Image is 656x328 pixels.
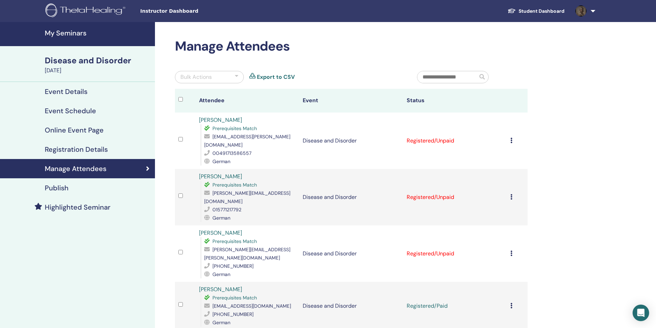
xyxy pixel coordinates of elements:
a: [PERSON_NAME] [199,286,242,293]
span: German [212,158,230,165]
span: Prerequisites Match [212,238,257,244]
h4: Online Event Page [45,126,104,134]
a: [PERSON_NAME] [199,173,242,180]
td: Disease and Disorder [299,225,403,282]
h4: Event Schedule [45,107,96,115]
span: [EMAIL_ADDRESS][PERSON_NAME][DOMAIN_NAME] [204,134,290,148]
div: Open Intercom Messenger [633,305,649,321]
div: [DATE] [45,66,151,75]
h4: Registration Details [45,145,108,154]
img: default.jpg [575,6,586,17]
span: German [212,271,230,277]
img: graduation-cap-white.svg [508,8,516,14]
h4: Highlighted Seminar [45,203,111,211]
td: Disease and Disorder [299,113,403,169]
a: Export to CSV [257,73,295,81]
span: 015771217792 [212,207,241,213]
th: Status [403,89,507,113]
h4: My Seminars [45,29,151,37]
th: Attendee [196,89,299,113]
span: Prerequisites Match [212,295,257,301]
span: [EMAIL_ADDRESS][DOMAIN_NAME] [212,303,291,309]
a: [PERSON_NAME] [199,116,242,124]
div: Disease and Disorder [45,55,151,66]
th: Event [299,89,403,113]
span: Prerequisites Match [212,125,257,131]
div: Bulk Actions [180,73,212,81]
h4: Event Details [45,87,87,96]
span: German [212,319,230,326]
h4: Publish [45,184,69,192]
span: 00491713586557 [212,150,251,156]
span: [PHONE_NUMBER] [212,263,253,269]
a: Student Dashboard [502,5,570,18]
td: Disease and Disorder [299,169,403,225]
h2: Manage Attendees [175,39,528,54]
a: Disease and Disorder[DATE] [41,55,155,75]
span: German [212,215,230,221]
span: [PERSON_NAME][EMAIL_ADDRESS][DOMAIN_NAME] [204,190,290,204]
h4: Manage Attendees [45,165,106,173]
a: [PERSON_NAME] [199,229,242,236]
span: Prerequisites Match [212,182,257,188]
span: Instructor Dashboard [140,8,243,15]
img: logo.png [45,3,128,19]
span: [PHONE_NUMBER] [212,311,253,317]
span: [PERSON_NAME][EMAIL_ADDRESS][PERSON_NAME][DOMAIN_NAME] [204,246,290,261]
